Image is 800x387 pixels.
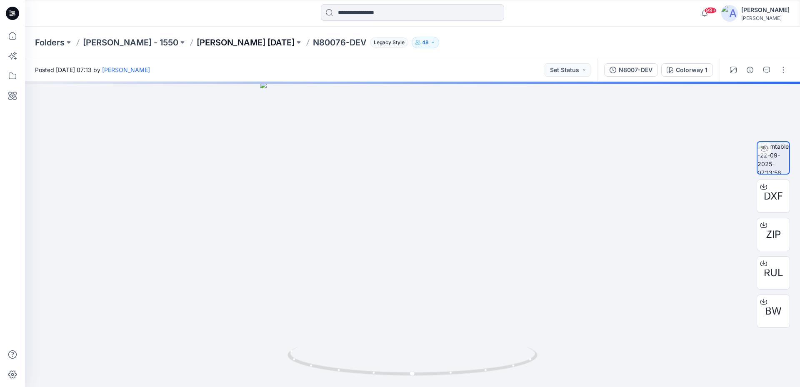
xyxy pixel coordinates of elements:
a: [PERSON_NAME] - 1550 [83,37,178,48]
span: RUL [764,265,783,280]
div: Colorway 1 [676,65,707,75]
span: 99+ [704,7,717,14]
span: Legacy Style [370,37,408,47]
div: [PERSON_NAME] [741,5,790,15]
button: Colorway 1 [661,63,713,77]
img: avatar [721,5,738,22]
div: N8007-DEV [619,65,652,75]
p: 48 [422,38,429,47]
button: Legacy Style [367,37,408,48]
span: ZIP [766,227,781,242]
p: N80076-DEV [313,37,367,48]
a: Folders [35,37,65,48]
img: turntable-22-09-2025-07:13:58 [757,142,789,174]
button: N8007-DEV [604,63,658,77]
a: [PERSON_NAME] [102,66,150,73]
a: [PERSON_NAME] [DATE] [197,37,295,48]
button: Details [743,63,757,77]
div: [PERSON_NAME] [741,15,790,21]
span: Posted [DATE] 07:13 by [35,65,150,74]
span: DXF [764,189,783,204]
span: BW [765,304,782,319]
button: 48 [412,37,439,48]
